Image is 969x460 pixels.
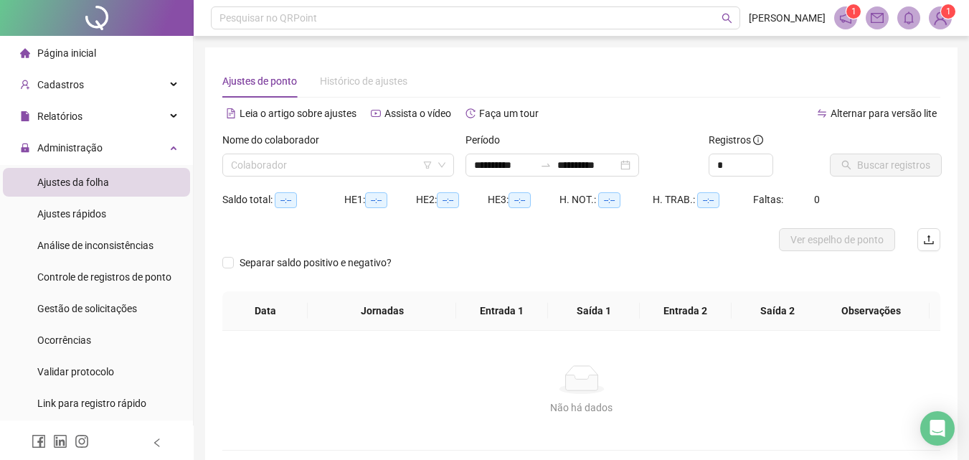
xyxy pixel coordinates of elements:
span: linkedin [53,434,67,449]
label: Nome do colaborador [222,132,328,148]
span: --:-- [275,192,297,208]
span: [PERSON_NAME] [749,10,826,26]
span: Separar saldo positivo e negativo? [234,255,397,271]
span: Assista o vídeo [384,108,451,119]
button: Buscar registros [830,154,942,177]
span: Ajustes rápidos [37,208,106,220]
span: youtube [371,108,381,118]
span: Ocorrências [37,334,91,346]
sup: Atualize o seu contato no menu Meus Dados [941,4,955,19]
span: Administração [37,142,103,154]
th: Saída 2 [732,291,823,331]
th: Data [222,291,308,331]
span: --:-- [509,192,531,208]
span: history [465,108,476,118]
th: Observações [813,291,930,331]
span: to [540,159,552,171]
span: instagram [75,434,89,449]
span: search [722,13,732,24]
span: user-add [20,80,30,90]
span: home [20,48,30,58]
span: lock [20,143,30,153]
div: H. TRAB.: [653,192,753,208]
span: 0 [814,194,820,205]
span: Ajustes de ponto [222,75,297,87]
span: facebook [32,434,46,449]
span: 1 [851,6,856,17]
span: mail [871,11,884,24]
span: Alternar para versão lite [831,108,937,119]
div: Saldo total: [222,192,344,208]
span: Faltas: [753,194,785,205]
span: Observações [824,303,918,319]
span: filter [423,161,432,169]
div: HE 1: [344,192,416,208]
span: left [152,438,162,448]
span: Controle de registros de ponto [37,271,171,283]
div: HE 2: [416,192,488,208]
span: Página inicial [37,47,96,59]
th: Saída 1 [548,291,640,331]
button: Ver espelho de ponto [779,228,895,251]
span: Leia o artigo sobre ajustes [240,108,356,119]
div: H. NOT.: [559,192,653,208]
span: Ajustes da folha [37,177,109,188]
span: swap [817,108,827,118]
sup: 1 [846,4,861,19]
th: Entrada 2 [640,291,732,331]
span: file-text [226,108,236,118]
span: Link para registro rápido [37,398,146,409]
span: Registros [709,132,763,148]
label: Período [465,132,509,148]
span: 1 [946,6,951,17]
span: Análise de inconsistências [37,240,153,251]
span: upload [923,234,935,245]
span: down [438,161,446,169]
span: swap-right [540,159,552,171]
th: Jornadas [308,291,455,331]
span: file [20,111,30,121]
span: Cadastros [37,79,84,90]
span: Validar protocolo [37,366,114,377]
span: bell [902,11,915,24]
div: Não há dados [240,400,923,416]
img: 94151 [930,7,951,29]
span: --:-- [697,192,719,208]
span: Relatórios [37,111,82,122]
span: notification [839,11,852,24]
span: Faça um tour [479,108,539,119]
span: --:-- [598,192,620,208]
div: Open Intercom Messenger [920,411,955,446]
span: Histórico de ajustes [320,75,407,87]
span: --:-- [365,192,387,208]
span: --:-- [437,192,459,208]
div: HE 3: [488,192,559,208]
span: Gestão de solicitações [37,303,137,314]
th: Entrada 1 [456,291,548,331]
span: info-circle [753,135,763,145]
